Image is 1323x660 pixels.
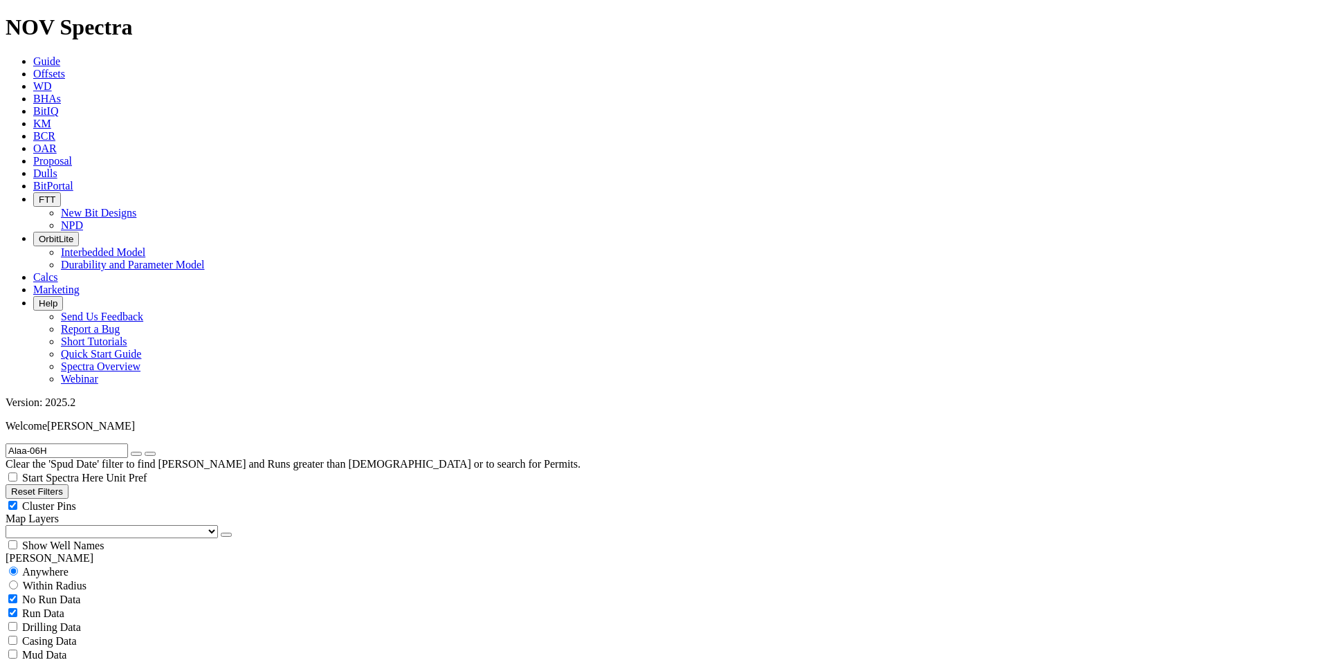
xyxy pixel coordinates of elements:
a: Send Us Feedback [61,311,143,322]
span: [PERSON_NAME] [47,420,135,432]
span: Unit Pref [106,472,147,484]
a: OAR [33,143,57,154]
a: WD [33,80,52,92]
a: Interbedded Model [61,246,145,258]
div: Version: 2025.2 [6,396,1317,409]
a: BitPortal [33,180,73,192]
a: BCR [33,130,55,142]
a: Proposal [33,155,72,167]
span: Show Well Names [22,540,104,551]
a: Webinar [61,373,98,385]
span: No Run Data [22,594,80,605]
input: Search [6,443,128,458]
span: OrbitLite [39,234,73,244]
span: Help [39,298,57,309]
a: BHAs [33,93,61,104]
span: Casing Data [22,635,77,647]
a: Spectra Overview [61,360,140,372]
a: NPD [61,219,83,231]
span: Run Data [22,607,64,619]
a: Dulls [33,167,57,179]
a: Durability and Parameter Model [61,259,205,271]
button: FTT [33,192,61,207]
a: New Bit Designs [61,207,136,219]
span: Cluster Pins [22,500,76,512]
div: [PERSON_NAME] [6,552,1317,565]
span: Drilling Data [22,621,81,633]
span: Clear the 'Spud Date' filter to find [PERSON_NAME] and Runs greater than [DEMOGRAPHIC_DATA] or to... [6,458,581,470]
span: Within Radius [23,580,86,592]
button: OrbitLite [33,232,79,246]
a: BitIQ [33,105,58,117]
a: Guide [33,55,60,67]
a: Offsets [33,68,65,80]
span: Start Spectra Here [22,472,103,484]
a: Calcs [33,271,58,283]
p: Welcome [6,420,1317,432]
button: Reset Filters [6,484,69,499]
a: Short Tutorials [61,336,127,347]
span: Map Layers [6,513,59,524]
a: Quick Start Guide [61,348,141,360]
a: KM [33,118,51,129]
button: Help [33,296,63,311]
span: FTT [39,194,55,205]
span: Anywhere [22,566,69,578]
a: Marketing [33,284,80,295]
h1: NOV Spectra [6,15,1317,40]
input: Start Spectra Here [8,473,17,482]
a: Report a Bug [61,323,120,335]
